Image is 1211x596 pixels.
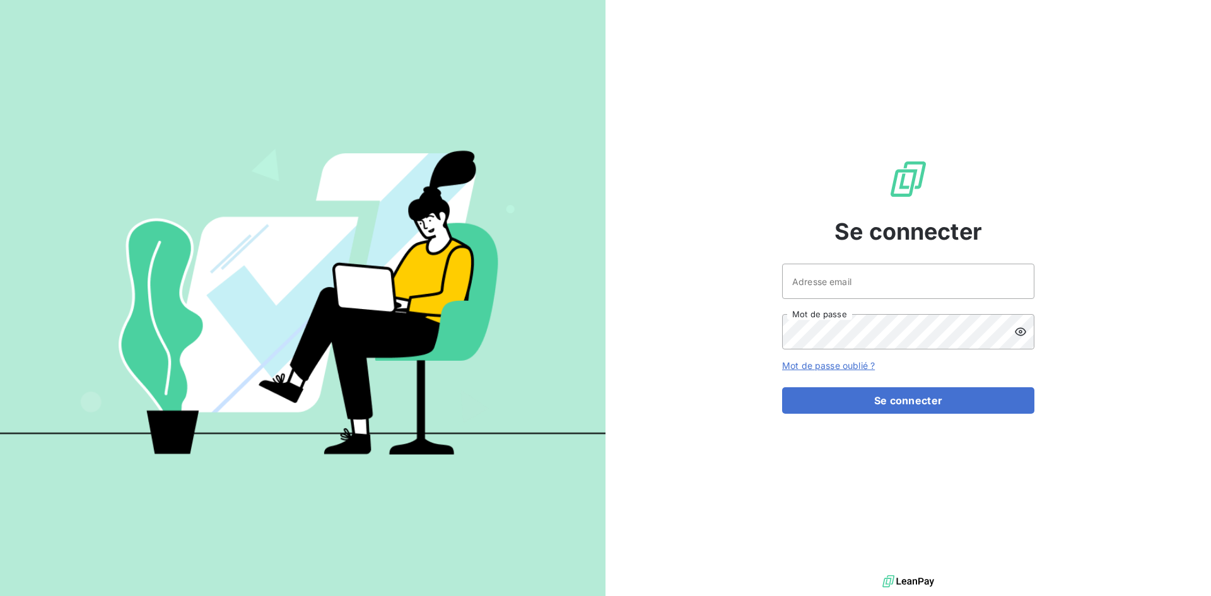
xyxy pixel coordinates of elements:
[882,572,934,591] img: logo
[782,264,1034,299] input: placeholder
[782,387,1034,414] button: Se connecter
[888,159,928,199] img: Logo LeanPay
[834,214,982,248] span: Se connecter
[782,360,875,371] a: Mot de passe oublié ?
